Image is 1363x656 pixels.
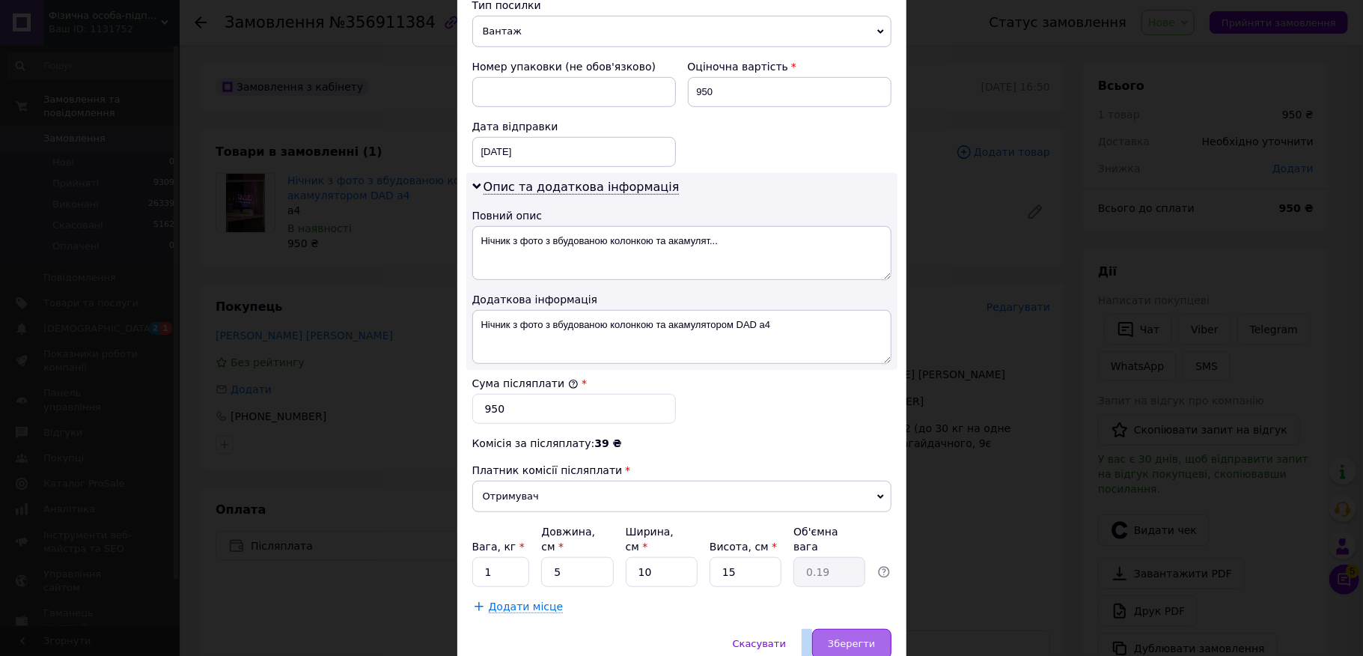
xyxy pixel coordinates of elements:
label: Ширина, см [626,526,674,553]
textarea: Нічник з фото з вбудованою колонкою та акамулят... [472,226,891,280]
textarea: Нічник з фото з вбудованою колонкою та акамулятором DAD а4 [472,310,891,364]
label: Висота, см [710,541,777,553]
div: Комісія за післяплату: [472,436,891,451]
span: Платник комісії післяплати [472,464,623,476]
span: Опис та додаткова інформація [484,180,680,195]
span: Вантаж [472,16,891,47]
span: Зберегти [828,638,875,649]
span: 39 ₴ [594,437,621,449]
span: Додати місце [489,601,564,613]
span: Отримувач [472,481,891,512]
div: Об'ємна вага [793,524,865,554]
div: Дата відправки [472,119,676,134]
div: Оціночна вартість [688,59,891,74]
div: Додаткова інформація [472,292,891,307]
label: Сума післяплати [472,377,579,389]
span: Скасувати [733,638,786,649]
label: Довжина, см [541,526,595,553]
div: Номер упаковки (не обов'язково) [472,59,676,74]
div: Повний опис [472,208,891,223]
label: Вага, кг [472,541,525,553]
